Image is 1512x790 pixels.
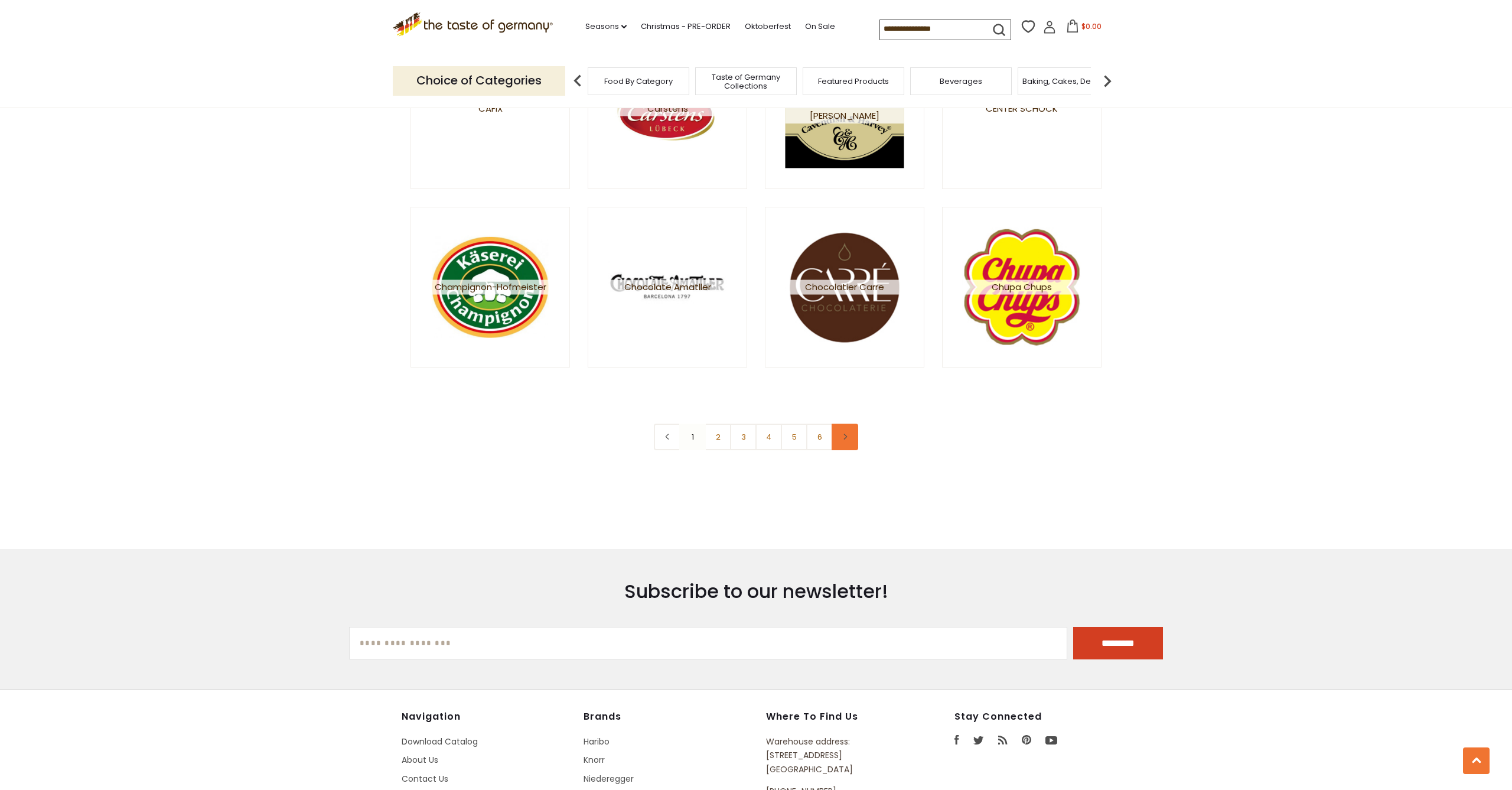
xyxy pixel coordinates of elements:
a: Baking, Cakes, Desserts [1022,77,1114,86]
a: Chocolatier Carre [765,207,924,368]
span: $0.00 [1081,21,1102,31]
h4: Where to find us [766,711,901,723]
p: Choice of Categories [393,66,565,95]
a: About Us [402,754,438,766]
a: Cafix [410,28,570,189]
img: Champignon-Hofmeister [431,227,550,346]
span: Chocolate Amatller [608,279,727,294]
h4: Stay Connected [954,711,1110,723]
button: $0.00 [1058,19,1109,37]
span: Center Schock [986,101,1058,116]
h4: Navigation [402,711,572,723]
h3: Subscribe to our newsletter! [349,580,1163,603]
a: Champignon-Hofmeister [410,207,570,368]
img: Chocolatier Carre [786,227,904,346]
a: Chocolate Amatller [588,207,747,368]
span: Chocolatier Carre [786,279,904,294]
a: Taste of Germany Collections [699,73,793,90]
a: Chupa Chups [942,207,1102,368]
img: next arrow [1096,69,1119,93]
a: Haribo [584,736,610,747]
a: Beverages [940,77,982,86]
p: Warehouse address: [STREET_ADDRESS] [GEOGRAPHIC_DATA] [766,735,901,776]
a: Niederegger [584,773,634,785]
a: Christmas - PRE-ORDER [641,20,731,33]
a: On Sale [805,20,835,33]
a: Featured Products [818,77,889,86]
span: Cafix [478,101,503,116]
span: [PERSON_NAME] and [PERSON_NAME] [786,94,904,123]
a: Download Catalog [402,736,478,747]
a: Carstens [588,28,747,189]
img: previous arrow [566,69,589,93]
a: [PERSON_NAME] and [PERSON_NAME] [765,28,924,189]
a: 6 [806,424,833,450]
a: Contact Us [402,773,448,785]
a: Seasons [585,20,627,33]
a: Food By Category [604,77,673,86]
a: 2 [705,424,731,450]
span: Chupa Chups [963,279,1081,294]
span: Champignon-Hofmeister [431,279,550,294]
a: 3 [730,424,757,450]
a: Knorr [584,754,605,766]
h4: Brands [584,711,754,723]
a: 4 [755,424,782,450]
img: Chupa Chups [963,227,1081,346]
img: Chocolate Amatller [608,227,727,346]
span: Carstens [608,101,727,116]
a: 5 [781,424,807,450]
a: Oktoberfest [745,20,791,33]
a: Center Schock [942,28,1102,189]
